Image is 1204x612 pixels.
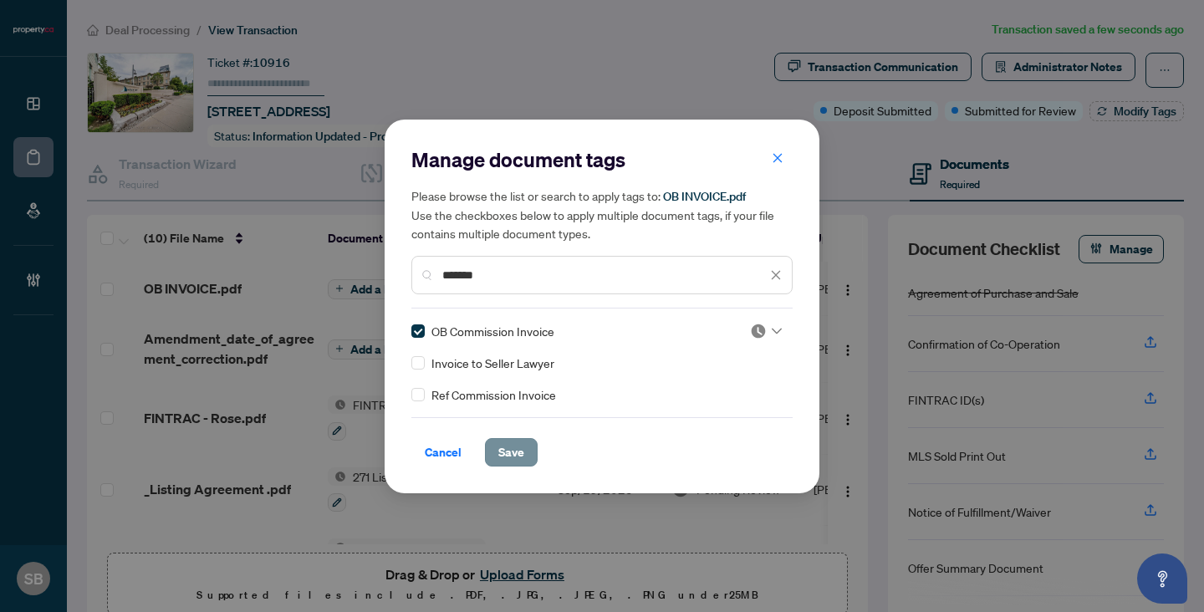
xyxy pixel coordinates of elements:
[1137,553,1187,604] button: Open asap
[431,322,554,340] span: OB Commission Invoice
[663,189,746,204] span: OB INVOICE.pdf
[425,439,462,466] span: Cancel
[411,186,793,242] h5: Please browse the list or search to apply tags to: Use the checkboxes below to apply multiple doc...
[431,385,556,404] span: Ref Commission Invoice
[770,269,782,281] span: close
[411,438,475,467] button: Cancel
[485,438,538,467] button: Save
[411,146,793,173] h2: Manage document tags
[431,354,554,372] span: Invoice to Seller Lawyer
[772,152,783,164] span: close
[498,439,524,466] span: Save
[750,323,767,339] img: status
[750,323,782,339] span: Pending Review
